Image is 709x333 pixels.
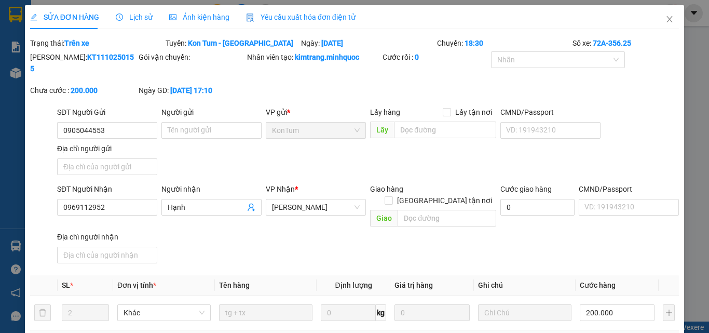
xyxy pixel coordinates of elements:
button: delete [34,304,51,321]
span: close [665,15,674,23]
div: Gói vận chuyển: [139,51,245,63]
label: Cước giao hàng [500,185,552,193]
span: KonTum [272,123,360,138]
input: Cước giao hàng [500,199,575,216]
span: VP Nhận [266,185,295,193]
div: Cước rồi : [383,51,489,63]
input: Địa chỉ của người gửi [57,158,157,175]
span: Cước hàng [580,281,616,289]
div: Tuyến: [165,37,300,49]
button: plus [663,304,675,321]
span: Giao hàng [370,185,403,193]
span: Lấy [370,122,394,138]
span: Phổ Quang [272,199,360,215]
div: Nhân viên tạo: [247,51,380,63]
b: Trên xe [64,39,89,47]
th: Ghi chú [474,275,576,296]
b: 0 [415,53,419,61]
div: SĐT Người Nhận [57,183,157,195]
span: Lịch sử [116,13,153,21]
div: CMND/Passport [579,183,679,195]
b: 18:30 [465,39,483,47]
span: Ảnh kiện hàng [169,13,229,21]
button: Close [655,5,684,34]
span: Giao [370,210,398,227]
span: clock-circle [116,14,123,21]
span: Tên hàng [219,281,250,289]
img: icon [246,14,254,22]
div: Người nhận [161,183,262,195]
input: Địa chỉ của người nhận [57,247,157,263]
div: Ngày: [300,37,435,49]
span: kg [376,304,386,321]
span: Lấy hàng [370,108,400,116]
div: SĐT Người Gửi [57,106,157,118]
div: Chưa cước : [30,85,137,96]
div: VP gửi [266,106,366,118]
div: Người gửi [161,106,262,118]
span: Giá trị hàng [394,281,433,289]
b: 72A-356.25 [593,39,631,47]
span: [GEOGRAPHIC_DATA] tận nơi [393,195,496,206]
div: Địa chỉ người nhận [57,231,157,243]
span: edit [30,14,37,21]
span: SL [62,281,70,289]
div: Trạng thái: [29,37,165,49]
input: Dọc đường [394,122,496,138]
span: Khác [124,305,204,321]
div: Địa chỉ người gửi [57,143,157,154]
span: Yêu cầu xuất hóa đơn điện tử [246,13,356,21]
div: Ngày GD: [139,85,245,96]
span: picture [169,14,176,21]
span: user-add [247,203,255,211]
span: Định lượng [335,281,372,289]
b: [DATE] [321,39,343,47]
input: Dọc đường [398,210,496,227]
b: 200.000 [71,86,98,95]
span: SỬA ĐƠN HÀNG [30,13,99,21]
div: CMND/Passport [500,106,601,118]
span: Đơn vị tính [117,281,156,289]
b: [DATE] 17:10 [170,86,212,95]
span: Lấy tận nơi [451,106,496,118]
input: VD: Bàn, Ghế [219,304,312,321]
div: Chuyến: [436,37,571,49]
input: Ghi Chú [478,304,571,321]
b: Kon Tum - [GEOGRAPHIC_DATA] [188,39,293,47]
div: Số xe: [571,37,680,49]
b: kimtrang.minhquoc [295,53,359,61]
div: [PERSON_NAME]: [30,51,137,74]
input: 0 [394,304,469,321]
